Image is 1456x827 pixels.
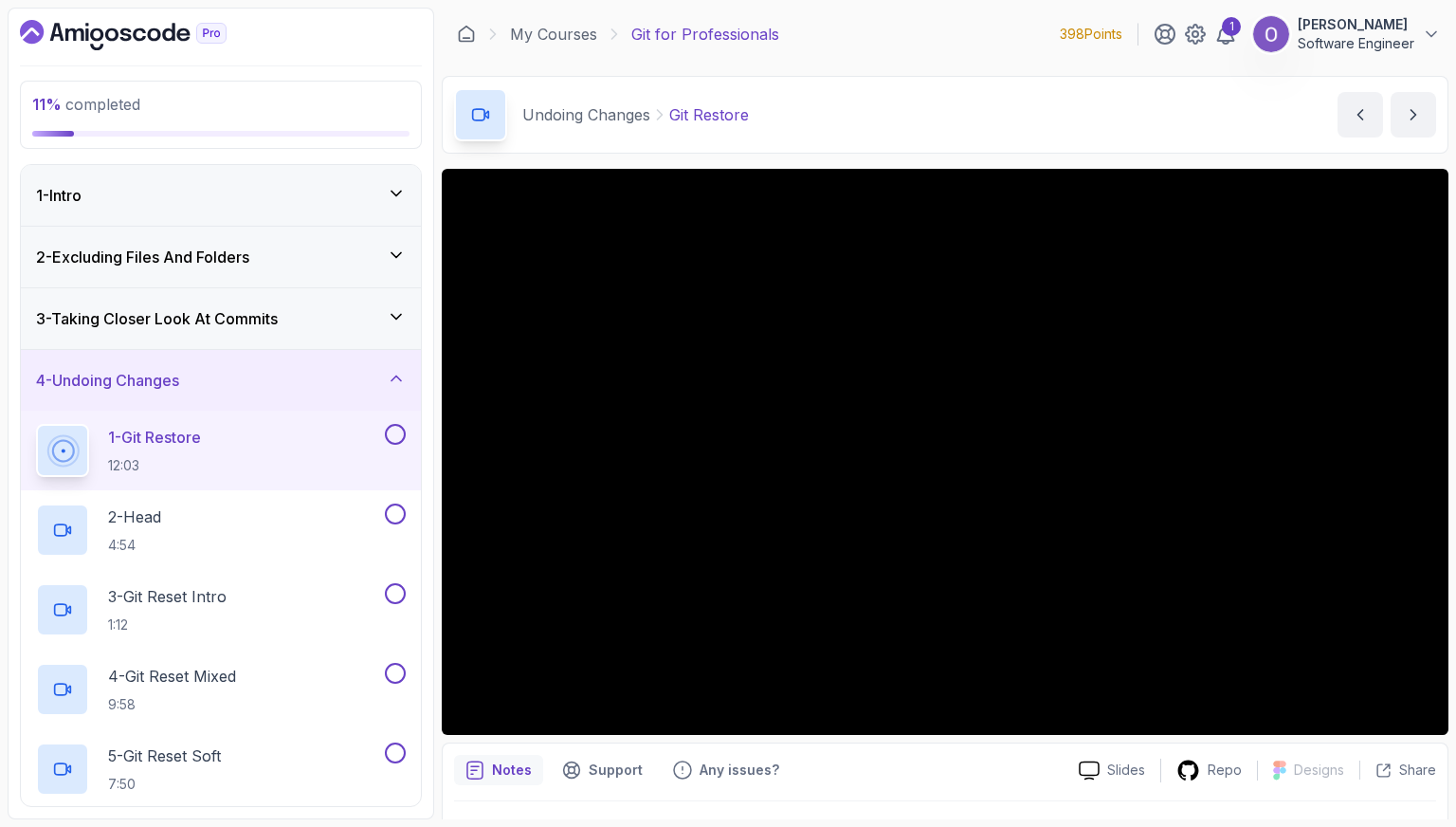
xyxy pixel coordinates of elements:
button: Feedback button [662,755,791,785]
h3: 2 - Excluding Files And Folders [36,246,249,268]
p: Designs [1294,761,1344,780]
a: Dashboard [20,20,270,50]
button: 3-Git Reset Intro1:12 [36,583,406,636]
h3: 4 - Undoing Changes [36,369,179,392]
a: Slides [1064,761,1160,781]
button: 1-Git Restore12:03 [36,424,406,477]
img: user profile image [1253,16,1289,52]
button: 3-Taking Closer Look At Commits [21,288,421,349]
a: My Courses [510,23,597,46]
p: 3 - Git Reset Intro [108,585,227,608]
a: Repo [1161,759,1257,782]
button: 2-Excluding Files And Folders [21,227,421,287]
a: 1 [1214,23,1237,46]
p: 2 - Head [108,505,161,528]
button: next content [1391,92,1436,138]
button: user profile image[PERSON_NAME]Software Engineer [1252,15,1441,53]
p: 7:50 [108,775,221,794]
button: previous content [1338,92,1383,138]
h3: 3 - Taking Closer Look At Commits [36,307,278,330]
p: Repo [1208,761,1242,780]
p: 1:12 [108,616,227,634]
h3: 1 - Intro [36,184,82,207]
button: 5-Git Reset Soft7:50 [36,743,406,796]
p: Undoing Changes [522,103,650,126]
p: 9:58 [108,695,236,714]
button: 4-Undoing Changes [21,350,421,411]
span: 11 % [32,95,62,114]
p: 5 - Git Reset Soft [108,744,221,767]
p: Any issues? [700,761,779,780]
button: 2-Head4:54 [36,504,406,557]
p: Slides [1107,761,1145,780]
button: notes button [454,755,543,785]
button: Share [1359,761,1436,780]
div: 1 [1222,17,1241,36]
p: Git Restore [669,103,749,126]
p: 4 - Git Reset Mixed [108,665,236,688]
p: Git for Professionals [631,23,779,46]
span: completed [32,95,140,114]
button: 4-Git Reset Mixed9:58 [36,663,406,716]
p: Software Engineer [1298,34,1414,53]
p: 12:03 [108,456,201,475]
p: 4:54 [108,536,161,555]
p: Share [1399,761,1436,780]
p: Support [589,761,643,780]
a: Dashboard [457,25,476,44]
p: [PERSON_NAME] [1298,15,1414,34]
button: 1-Intro [21,165,421,226]
iframe: To enrich screen reader interactions, please activate Accessibility in Grammarly extension settings [442,169,1448,735]
p: Notes [492,761,532,780]
p: 1 - Git Restore [108,426,201,449]
button: Support button [551,755,654,785]
p: 398 Points [1060,25,1122,44]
